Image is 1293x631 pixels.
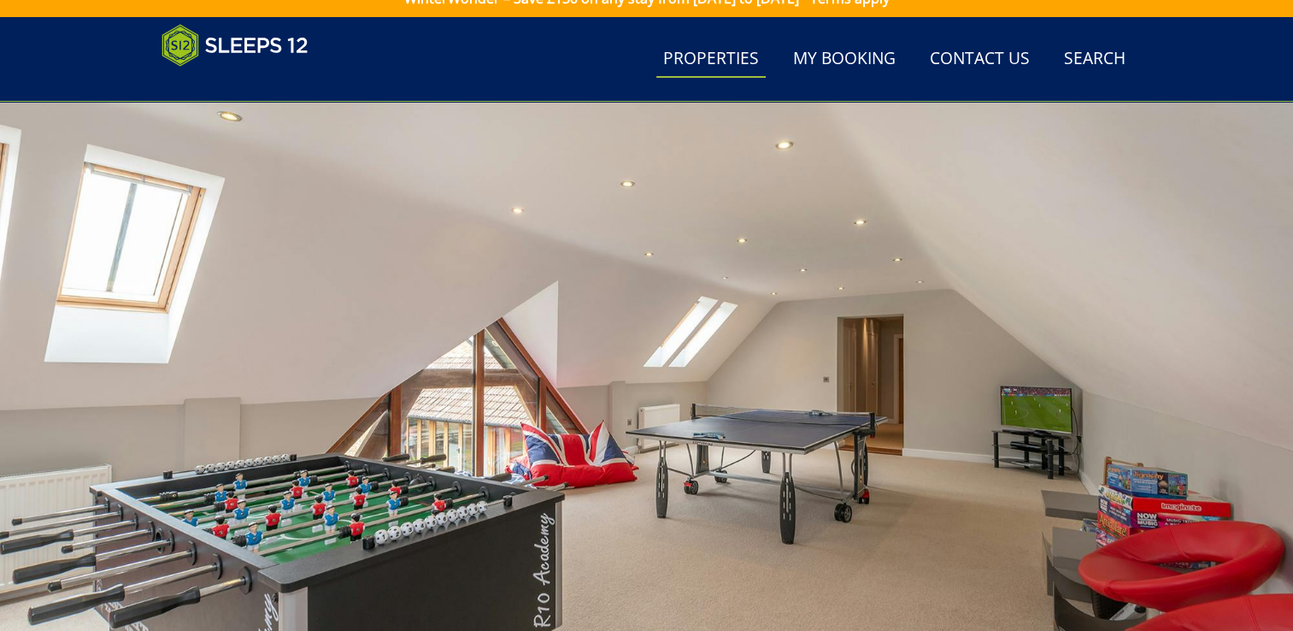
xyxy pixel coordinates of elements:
[786,40,902,79] a: My Booking
[656,40,766,79] a: Properties
[162,24,309,67] img: Sleeps 12
[153,77,332,91] iframe: Customer reviews powered by Trustpilot
[923,40,1037,79] a: Contact Us
[1057,40,1132,79] a: Search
